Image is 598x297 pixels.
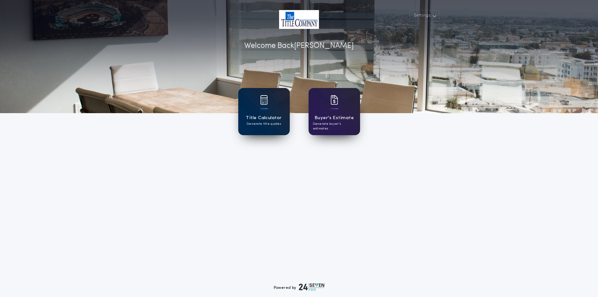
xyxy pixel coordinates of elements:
img: card icon [260,95,268,105]
p: Generate title quotes [247,122,281,126]
div: Powered by [274,283,325,291]
h1: Title Calculator [246,114,282,122]
a: card iconTitle CalculatorGenerate title quotes [238,88,290,135]
img: card icon [331,95,338,105]
img: logo [299,283,325,291]
p: Generate buyer's estimates [313,122,356,131]
p: Welcome Back [PERSON_NAME] [244,40,354,52]
button: Settings [410,10,439,21]
h1: Buyer's Estimate [315,114,354,122]
img: account-logo [279,10,319,29]
a: card iconBuyer's EstimateGenerate buyer's estimates [309,88,360,135]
